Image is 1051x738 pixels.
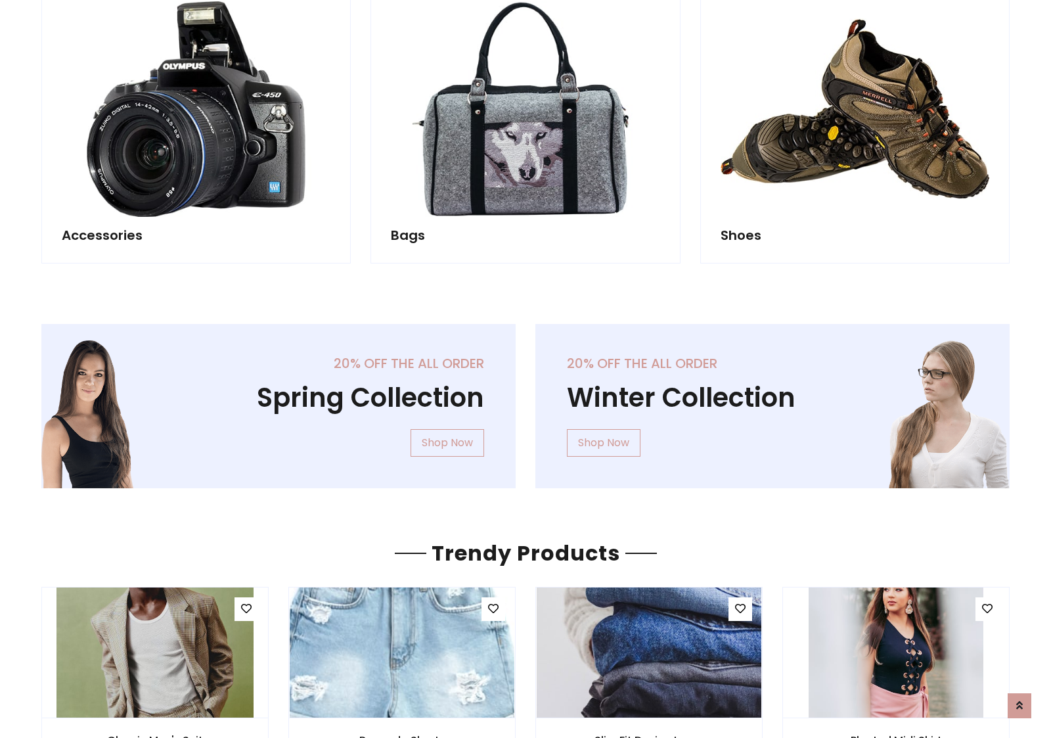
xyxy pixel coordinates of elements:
[62,227,330,243] h5: Accessories
[73,382,484,413] h1: Spring Collection
[567,382,978,413] h1: Winter Collection
[426,538,625,568] span: Trendy Products
[567,356,978,371] h5: 20% off the all order
[391,227,660,243] h5: Bags
[411,429,484,457] a: Shop Now
[721,227,989,243] h5: Shoes
[73,356,484,371] h5: 20% off the all order
[567,429,640,457] a: Shop Now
